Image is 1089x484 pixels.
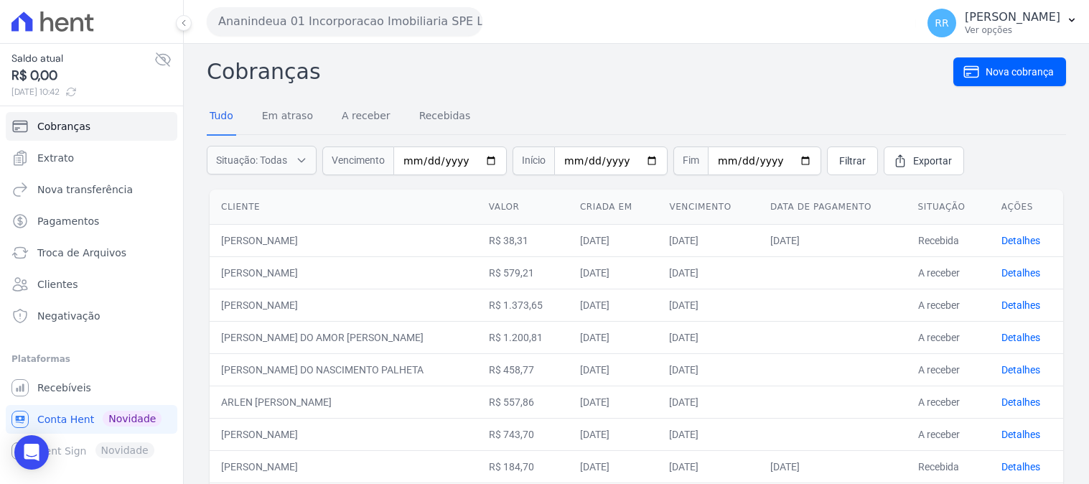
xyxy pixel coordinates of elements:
td: [DATE] [569,418,658,450]
td: [DATE] [759,224,907,256]
span: Cobranças [37,119,90,134]
span: Negativação [37,309,101,323]
span: Vencimento [322,146,393,175]
span: R$ 0,00 [11,66,154,85]
a: Detalhes [1001,332,1040,343]
a: Extrato [6,144,177,172]
a: A receber [339,98,393,136]
a: Detalhes [1001,299,1040,311]
span: Nova transferência [37,182,133,197]
h2: Cobranças [207,55,953,88]
a: Recebidas [416,98,474,136]
a: Pagamentos [6,207,177,236]
td: A receber [907,386,990,418]
a: Recebíveis [6,373,177,402]
button: Ananindeua 01 Incorporacao Imobiliaria SPE LTDA [207,7,482,36]
button: Situação: Todas [207,146,317,174]
td: [DATE] [569,353,658,386]
span: Início [513,146,554,175]
span: Clientes [37,277,78,292]
th: Criada em [569,190,658,225]
td: R$ 184,70 [477,450,569,483]
span: Troca de Arquivos [37,246,126,260]
td: [PERSON_NAME] DO NASCIMENTO PALHETA [210,353,477,386]
td: R$ 579,21 [477,256,569,289]
p: [PERSON_NAME] [965,10,1060,24]
td: [DATE] [658,386,759,418]
button: RR [PERSON_NAME] Ver opções [916,3,1089,43]
span: Situação: Todas [216,153,287,167]
td: A receber [907,353,990,386]
span: Conta Hent [37,412,94,427]
a: Detalhes [1001,429,1040,440]
td: [DATE] [658,450,759,483]
td: [PERSON_NAME] DO AMOR [PERSON_NAME] [210,321,477,353]
td: R$ 743,70 [477,418,569,450]
td: [PERSON_NAME] [210,450,477,483]
td: R$ 458,77 [477,353,569,386]
td: [DATE] [569,386,658,418]
td: A receber [907,289,990,321]
span: Nova cobrança [986,65,1054,79]
td: A receber [907,256,990,289]
div: Open Intercom Messenger [14,435,49,470]
span: Recebíveis [37,381,91,395]
span: Saldo atual [11,51,154,66]
div: Plataformas [11,350,172,368]
td: [DATE] [569,224,658,256]
span: Filtrar [839,154,866,168]
td: Recebida [907,224,990,256]
a: Negativação [6,302,177,330]
a: Filtrar [827,146,878,175]
span: RR [935,18,948,28]
td: A receber [907,321,990,353]
td: [DATE] [658,289,759,321]
td: [DATE] [658,224,759,256]
th: Situação [907,190,990,225]
a: Detalhes [1001,235,1040,246]
td: [DATE] [569,289,658,321]
a: Exportar [884,146,964,175]
td: [DATE] [658,256,759,289]
a: Nova transferência [6,175,177,204]
td: [PERSON_NAME] [210,418,477,450]
th: Ações [990,190,1063,225]
a: Clientes [6,270,177,299]
a: Detalhes [1001,461,1040,473]
a: Detalhes [1001,267,1040,279]
span: Exportar [913,154,952,168]
td: [PERSON_NAME] [210,256,477,289]
span: Fim [673,146,708,175]
td: [PERSON_NAME] [210,224,477,256]
td: [DATE] [658,418,759,450]
a: Detalhes [1001,396,1040,408]
a: Troca de Arquivos [6,238,177,267]
p: Ver opções [965,24,1060,36]
td: [DATE] [759,450,907,483]
td: R$ 38,31 [477,224,569,256]
td: [DATE] [658,353,759,386]
td: R$ 1.373,65 [477,289,569,321]
nav: Sidebar [11,112,172,465]
td: A receber [907,418,990,450]
span: [DATE] 10:42 [11,85,154,98]
a: Nova cobrança [953,57,1066,86]
span: Novidade [103,411,162,427]
td: [DATE] [658,321,759,353]
td: R$ 557,86 [477,386,569,418]
td: [PERSON_NAME] [210,289,477,321]
td: R$ 1.200,81 [477,321,569,353]
td: ARLEN [PERSON_NAME] [210,386,477,418]
span: Extrato [37,151,74,165]
a: Detalhes [1001,364,1040,376]
a: Cobranças [6,112,177,141]
span: Pagamentos [37,214,99,228]
td: [DATE] [569,256,658,289]
th: Valor [477,190,569,225]
a: Em atraso [259,98,316,136]
th: Data de pagamento [759,190,907,225]
th: Vencimento [658,190,759,225]
a: Tudo [207,98,236,136]
th: Cliente [210,190,477,225]
a: Conta Hent Novidade [6,405,177,434]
